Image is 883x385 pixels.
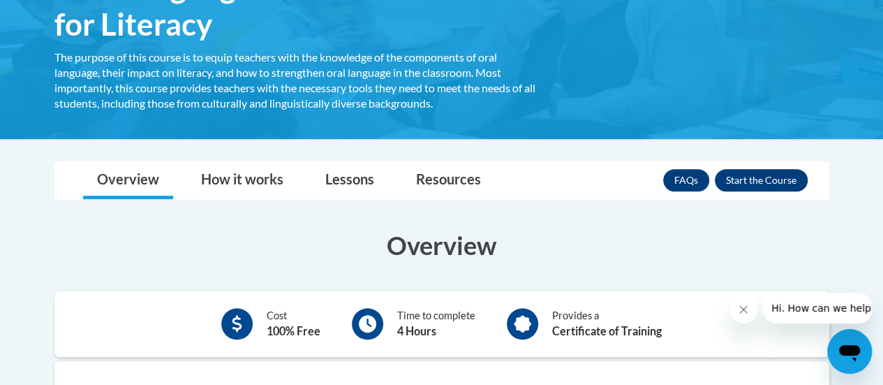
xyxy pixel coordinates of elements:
[397,308,475,340] div: Time to complete
[8,10,113,21] span: Hi. How can we help?
[827,329,872,374] iframe: Button to launch messaging window
[552,308,662,340] div: Provides a
[83,162,173,199] a: Overview
[267,308,320,340] div: Cost
[663,169,709,191] a: FAQs
[54,50,536,111] div: The purpose of this course is to equip teachers with the knowledge of the components of oral lang...
[187,162,297,199] a: How it works
[763,293,872,324] iframe: Message from company
[729,296,757,324] iframe: Close message
[397,324,436,337] b: 4 Hours
[552,324,662,337] b: Certificate of Training
[311,162,388,199] a: Lessons
[715,169,808,191] button: Enroll
[54,228,829,263] h3: Overview
[267,324,320,337] b: 100% Free
[402,162,495,199] a: Resources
